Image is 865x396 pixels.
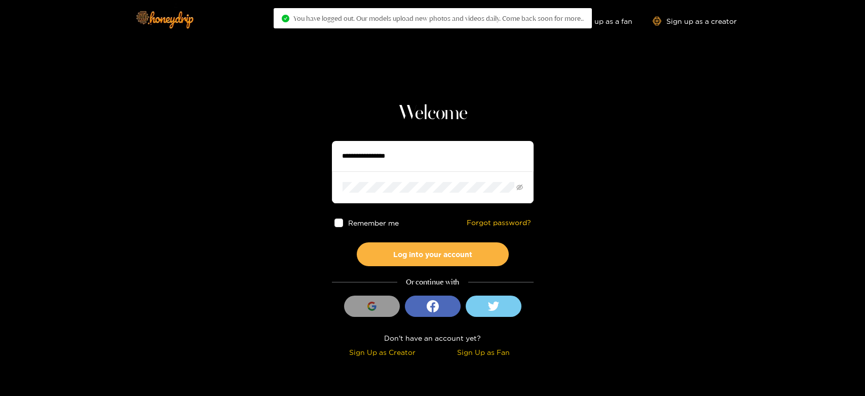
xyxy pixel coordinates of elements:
[435,346,531,358] div: Sign Up as Fan
[563,17,632,25] a: Sign up as a fan
[282,15,289,22] span: check-circle
[332,332,534,344] div: Don't have an account yet?
[516,184,523,191] span: eye-invisible
[293,14,584,22] span: You have logged out. Our models upload new photos and videos daily. Come back soon for more..
[334,346,430,358] div: Sign Up as Creator
[348,219,398,227] span: Remember me
[467,219,531,227] a: Forgot password?
[332,276,534,288] div: Or continue with
[653,17,737,25] a: Sign up as a creator
[332,101,534,126] h1: Welcome
[357,242,509,266] button: Log into your account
